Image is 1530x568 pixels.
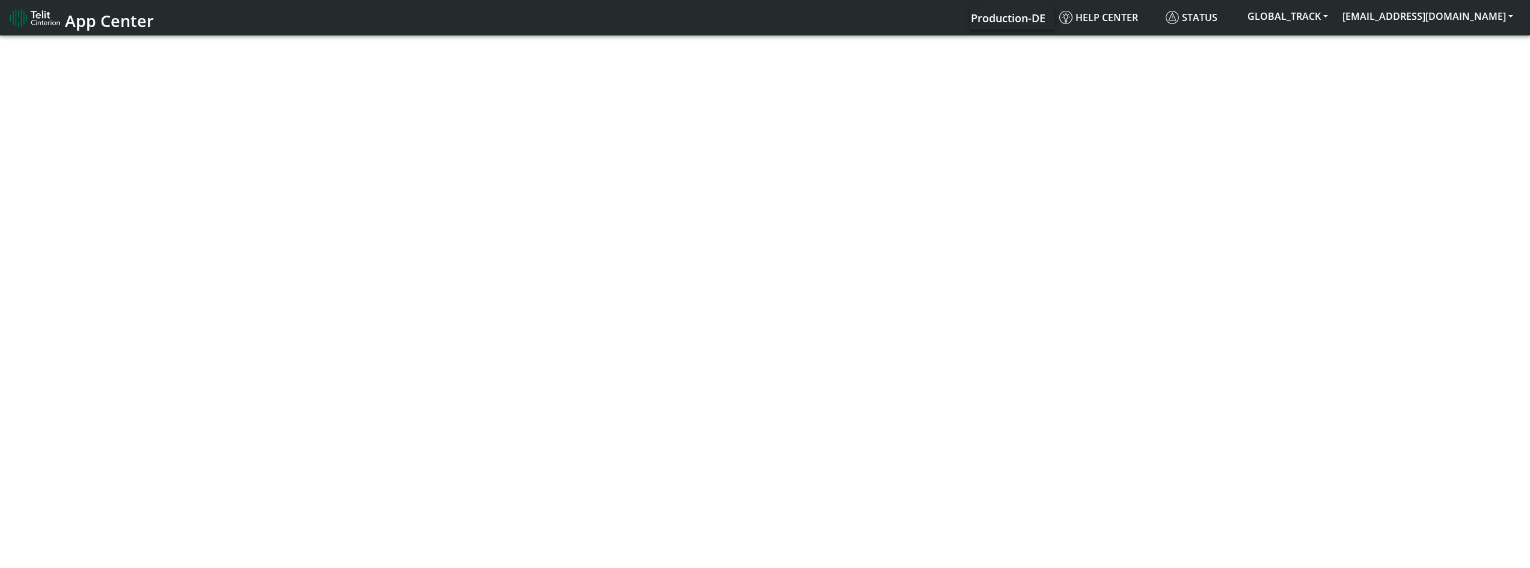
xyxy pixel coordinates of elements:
[971,11,1045,25] span: Production-DE
[1166,11,1217,24] span: Status
[10,8,60,28] img: logo-telit-cinterion-gw-new.png
[1059,11,1138,24] span: Help center
[10,5,152,31] a: App Center
[65,10,154,32] span: App Center
[1166,11,1179,24] img: status.svg
[1335,5,1520,27] button: [EMAIL_ADDRESS][DOMAIN_NAME]
[1240,5,1335,27] button: GLOBAL_TRACK
[1054,5,1161,29] a: Help center
[1161,5,1240,29] a: Status
[970,5,1045,29] a: Your current platform instance
[1059,11,1073,24] img: knowledge.svg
